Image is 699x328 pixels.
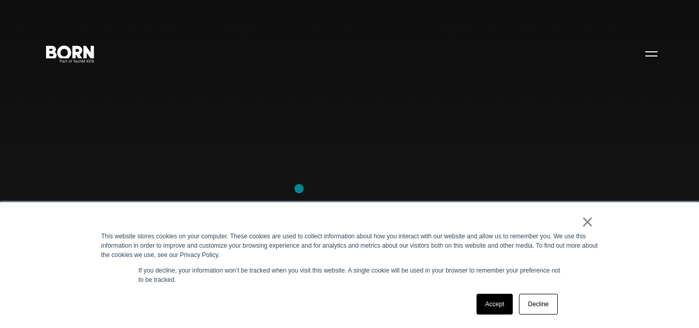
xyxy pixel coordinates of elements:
a: Decline [519,294,557,315]
a: × [582,217,594,226]
p: If you decline, your information won’t be tracked when you visit this website. A single cookie wi... [139,266,561,284]
button: Open [639,42,664,64]
div: This website stores cookies on your computer. These cookies are used to collect information about... [101,232,598,260]
a: Accept [477,294,513,315]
